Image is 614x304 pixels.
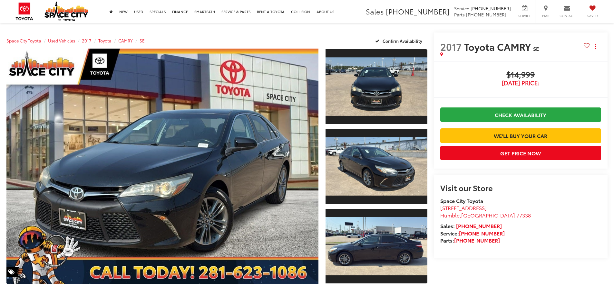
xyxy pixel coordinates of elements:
[118,38,133,43] a: CAMRY
[140,38,145,43] a: SE
[98,38,112,43] a: Toyota
[440,128,601,143] a: We'll Buy Your Car
[440,40,462,53] span: 2017
[454,5,469,12] span: Service
[517,14,532,18] span: Service
[456,222,502,229] a: [PHONE_NUMBER]
[383,38,422,44] span: Confirm Availability
[585,14,599,18] span: Saved
[366,6,384,16] span: Sales
[440,211,460,219] span: Humble
[440,107,601,122] a: Check Availability
[516,211,531,219] span: 77338
[560,14,575,18] span: Contact
[454,11,465,18] span: Parts
[440,70,601,80] span: $14,999
[461,211,515,219] span: [GEOGRAPHIC_DATA]
[459,229,505,237] a: [PHONE_NUMBER]
[440,222,455,229] span: Sales:
[326,128,427,205] a: Expand Photo 2
[464,40,533,53] span: Toyota CAMRY
[440,236,500,244] strong: Parts:
[6,49,318,284] a: Expand Photo 0
[324,217,428,275] img: 2017 Toyota CAMRY SE
[533,45,539,52] span: SE
[44,1,88,21] img: Space City Toyota
[466,11,506,18] span: [PHONE_NUMBER]
[440,183,601,192] h2: Visit our Store
[324,137,428,196] img: 2017 Toyota CAMRY SE
[595,44,596,49] span: dropdown dots
[440,211,531,219] span: ,
[82,38,92,43] a: 2017
[326,49,427,125] a: Expand Photo 1
[48,38,75,43] a: Used Vehicles
[454,236,500,244] a: [PHONE_NUMBER]
[6,38,41,43] a: Space City Toyota
[324,58,428,116] img: 2017 Toyota CAMRY SE
[386,6,450,16] span: [PHONE_NUMBER]
[440,197,483,204] strong: Space City Toyota
[440,204,487,211] span: [STREET_ADDRESS]
[6,267,19,277] span: Special
[326,208,427,284] a: Expand Photo 3
[3,47,321,285] img: 2017 Toyota CAMRY SE
[440,80,601,86] span: [DATE] Price:
[590,41,601,52] button: Actions
[440,229,505,237] strong: Service:
[440,146,601,160] button: Get Price Now
[471,5,511,12] span: [PHONE_NUMBER]
[440,204,531,219] a: [STREET_ADDRESS] Humble,[GEOGRAPHIC_DATA] 77338
[539,14,553,18] span: Map
[372,35,427,46] button: Confirm Availability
